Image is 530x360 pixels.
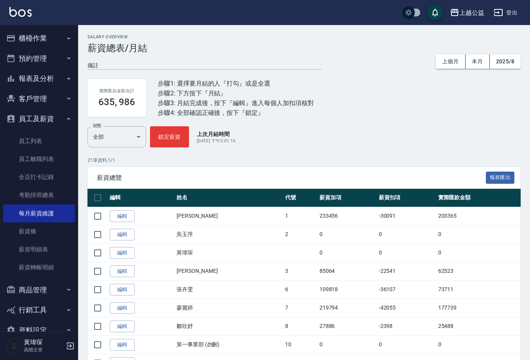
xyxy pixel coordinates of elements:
button: 員工及薪資 [3,109,75,129]
td: 第一事業部 (勿刪) [175,335,283,354]
span: [DATE] 下午2:01:14 [197,138,235,143]
td: 0 [436,244,521,262]
td: 219794 [318,299,377,317]
h5: 黃瑋琛 [24,339,64,346]
td: 0 [318,225,377,244]
td: [PERSON_NAME] [175,262,283,280]
button: 報表及分析 [3,68,75,89]
a: 薪資轉帳明細 [3,258,75,276]
h3: 635, 986 [98,97,136,107]
td: 62523 [436,262,521,280]
a: 編輯 [110,229,135,241]
th: 薪資扣項 [377,189,436,207]
td: 0 [377,335,436,354]
td: 廖麗婷 [175,299,283,317]
td: 233456 [318,207,377,225]
td: 張卉雯 [175,280,283,299]
th: 代號 [283,189,318,207]
button: save [427,5,443,20]
td: 109818 [318,280,377,299]
a: 編輯 [110,210,135,222]
td: 85064 [318,262,377,280]
td: 177739 [436,299,521,317]
button: 預約管理 [3,48,75,69]
td: 0 [318,244,377,262]
a: 報表匯出 [486,174,515,181]
img: Person [6,338,22,354]
td: -30091 [377,207,436,225]
a: 考勤排班總表 [3,186,75,204]
button: 報表匯出 [486,172,515,184]
div: 步驟1: 選擇要月結的人『打勾』或是全選 [158,79,314,88]
td: 鄒欣妤 [175,317,283,335]
td: 0 [377,225,436,244]
p: 上次月結時間 [197,130,235,138]
td: 1 [283,207,318,225]
div: 步驟4: 全部確認正確後，按下『鎖定』 [158,108,314,118]
div: 步驟2: 下方按下『月結』 [158,88,314,98]
img: Logo [9,7,32,17]
th: 薪資加項 [318,189,377,207]
a: 編輯 [110,265,135,278]
button: 鎖定薪資 [150,126,189,147]
h3: 薪資總表/月結 [87,43,521,54]
button: 本月 [466,54,490,69]
td: -22541 [377,262,436,280]
div: 步驟3: 月結完成後，按下『編輯』進入每個人加扣項核對 [158,98,314,108]
a: 編輯 [110,284,135,296]
th: 編輯 [108,189,175,207]
span: 薪資總覽 [97,174,486,182]
p: 21 筆資料, 1 / 1 [87,157,521,164]
td: 2 [283,225,318,244]
a: 員工列表 [3,132,75,150]
a: 每月薪資維護 [3,204,75,222]
td: 3 [283,262,318,280]
button: 資料設定 [3,320,75,340]
button: 客戶管理 [3,89,75,109]
td: 0 [436,225,521,244]
td: -2398 [377,317,436,335]
td: 吳玉萍 [175,225,283,244]
th: 實際匯款金額 [436,189,521,207]
h2: Salary Overview [87,34,521,39]
a: 編輯 [110,339,135,351]
td: 25488 [436,317,521,335]
p: 高階主管 [24,346,64,353]
a: 編輯 [110,321,135,333]
a: 全店打卡記錄 [3,168,75,186]
td: 0 [436,335,521,354]
button: 上越公益 [447,5,487,21]
td: 73711 [436,280,521,299]
a: 員工離職列表 [3,150,75,168]
button: 上個月 [436,54,466,69]
label: 狀態 [93,123,101,129]
td: 203365 [436,207,521,225]
td: -36107 [377,280,436,299]
td: 8 [283,317,318,335]
button: 登出 [491,5,521,20]
a: 編輯 [110,302,135,314]
h2: 實際匯款金額合計 [97,88,137,93]
button: 商品管理 [3,280,75,300]
button: 櫃檯作業 [3,28,75,48]
a: 薪資明細表 [3,240,75,258]
td: 6 [283,280,318,299]
td: 0 [377,244,436,262]
td: 0 [318,335,377,354]
th: 姓名 [175,189,283,207]
td: 10 [283,335,318,354]
button: 行銷工具 [3,300,75,320]
td: 7 [283,299,318,317]
button: 2025/8 [490,54,521,69]
td: 27886 [318,317,377,335]
td: -42055 [377,299,436,317]
a: 編輯 [110,247,135,259]
div: 上越公益 [459,8,484,18]
a: 薪資條 [3,222,75,240]
div: 全部 [87,126,146,147]
td: [PERSON_NAME] [175,207,283,225]
td: 黃瑋琛 [175,244,283,262]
